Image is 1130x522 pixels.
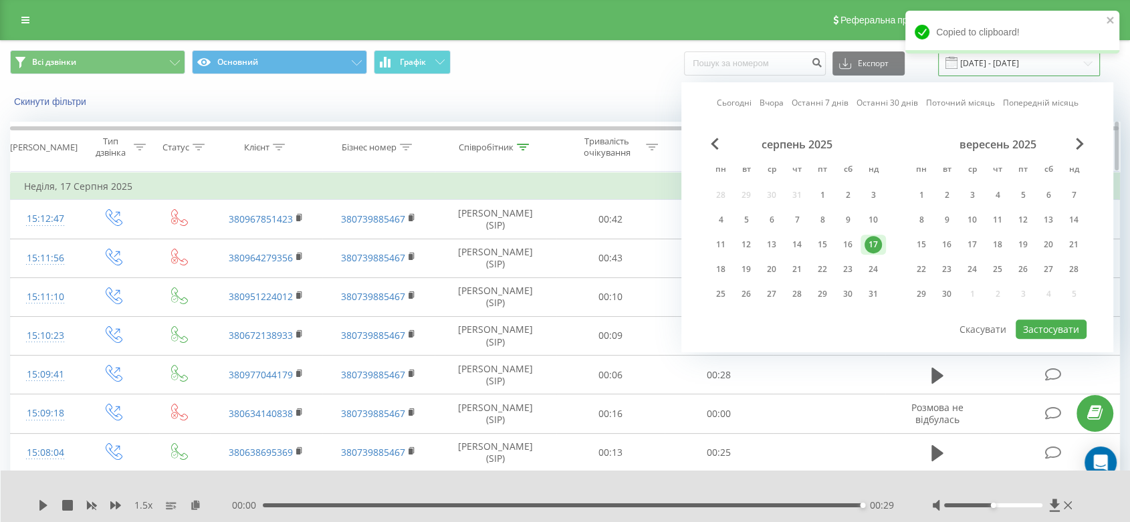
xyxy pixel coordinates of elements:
[784,259,810,279] div: чт 21 серп 2025 р.
[938,186,955,204] div: 2
[1010,259,1036,279] div: пт 26 вер 2025 р.
[1014,236,1032,253] div: 19
[952,319,1014,339] button: Скасувати
[762,160,782,180] abbr: середа
[665,239,773,277] td: 00:00
[665,394,773,433] td: 00:00
[1013,160,1033,180] abbr: п’ятниця
[374,50,451,74] button: Графік
[905,11,1119,53] div: Copied to clipboard!
[733,259,759,279] div: вт 19 серп 2025 р.
[1036,210,1061,230] div: сб 13 вер 2025 р.
[814,186,831,204] div: 1
[989,186,1006,204] div: 4
[1040,211,1057,229] div: 13
[712,261,729,278] div: 18
[832,51,905,76] button: Експорт
[788,285,806,303] div: 28
[1016,319,1087,339] button: Застосувати
[814,211,831,229] div: 8
[959,185,985,205] div: ср 3 вер 2025 р.
[810,210,835,230] div: пт 8 серп 2025 р.
[1036,185,1061,205] div: сб 6 вер 2025 р.
[1014,186,1032,204] div: 5
[909,259,934,279] div: пн 22 вер 2025 р.
[810,259,835,279] div: пт 22 серп 2025 р.
[938,261,955,278] div: 23
[934,235,959,255] div: вт 16 вер 2025 р.
[814,261,831,278] div: 22
[860,503,865,508] div: Accessibility label
[684,51,826,76] input: Пошук за номером
[1061,235,1087,255] div: нд 21 вер 2025 р.
[835,235,861,255] div: сб 16 серп 2025 р.
[556,200,665,239] td: 00:42
[861,284,886,304] div: нд 31 серп 2025 р.
[812,160,832,180] abbr: п’ятниця
[435,433,556,472] td: [PERSON_NAME] (SIP)
[763,211,780,229] div: 6
[763,285,780,303] div: 27
[10,50,185,74] button: Всі дзвінки
[1065,186,1083,204] div: 7
[556,433,665,472] td: 00:13
[341,251,405,264] a: 380739885467
[1040,186,1057,204] div: 6
[989,211,1006,229] div: 11
[1010,235,1036,255] div: пт 19 вер 2025 р.
[985,259,1010,279] div: чт 25 вер 2025 р.
[911,160,931,180] abbr: понеділок
[763,261,780,278] div: 20
[1065,236,1083,253] div: 21
[938,211,955,229] div: 9
[665,356,773,394] td: 00:28
[760,97,784,110] a: Вчора
[1076,138,1084,150] span: Next Month
[708,210,733,230] div: пн 4 серп 2025 р.
[32,57,76,68] span: Всі дзвінки
[810,235,835,255] div: пт 15 серп 2025 р.
[1010,210,1036,230] div: пт 12 вер 2025 р.
[989,236,1006,253] div: 18
[964,211,981,229] div: 10
[711,138,719,150] span: Previous Month
[865,285,882,303] div: 31
[556,356,665,394] td: 00:06
[24,206,66,232] div: 15:12:47
[341,290,405,303] a: 380739885467
[759,210,784,230] div: ср 6 серп 2025 р.
[244,142,269,153] div: Клієнт
[665,277,773,316] td: 00:28
[835,259,861,279] div: сб 23 серп 2025 р.
[962,160,982,180] abbr: середа
[435,200,556,239] td: [PERSON_NAME] (SIP)
[1061,185,1087,205] div: нд 7 вер 2025 р.
[1064,160,1084,180] abbr: неділя
[1010,185,1036,205] div: пт 5 вер 2025 р.
[865,186,882,204] div: 3
[934,259,959,279] div: вт 23 вер 2025 р.
[738,261,755,278] div: 19
[938,236,955,253] div: 16
[556,239,665,277] td: 00:43
[712,211,729,229] div: 4
[784,210,810,230] div: чт 7 серп 2025 р.
[665,433,773,472] td: 00:25
[1040,261,1057,278] div: 27
[92,136,130,158] div: Тип дзвінка
[913,236,930,253] div: 15
[10,142,78,153] div: [PERSON_NAME]
[865,236,882,253] div: 17
[835,185,861,205] div: сб 2 серп 2025 р.
[788,236,806,253] div: 14
[989,261,1006,278] div: 25
[810,284,835,304] div: пт 29 серп 2025 р.
[571,136,643,158] div: Тривалість очікування
[865,261,882,278] div: 24
[24,323,66,349] div: 15:10:23
[708,284,733,304] div: пн 25 серп 2025 р.
[814,236,831,253] div: 15
[556,316,665,355] td: 00:09
[870,499,894,512] span: 00:29
[839,261,857,278] div: 23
